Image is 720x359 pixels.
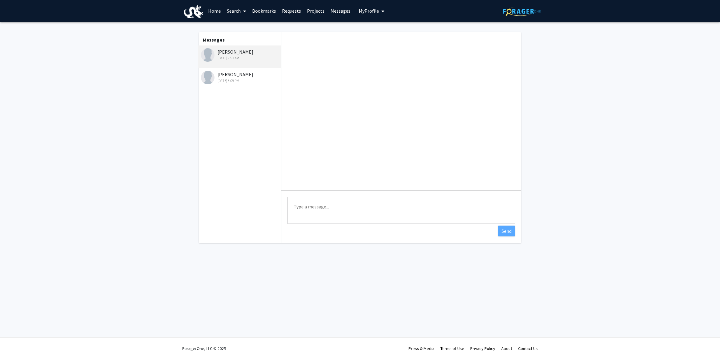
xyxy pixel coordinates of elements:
a: Projects [304,0,327,21]
button: Send [498,226,515,236]
textarea: Message [287,197,515,224]
div: [DATE] 5:09 PM [201,78,280,83]
a: Contact Us [518,346,538,351]
a: Bookmarks [249,0,279,21]
span: My Profile [359,8,379,14]
a: Press & Media [409,346,434,351]
a: Requests [279,0,304,21]
img: Aleksandra Sarcevic [201,71,214,84]
a: About [501,346,512,351]
div: [PERSON_NAME] [201,48,280,61]
div: [DATE] 9:51 AM [201,55,280,61]
img: ForagerOne Logo [503,7,541,16]
a: Home [205,0,224,21]
a: Privacy Policy [470,346,495,351]
b: Messages [203,37,225,43]
a: Terms of Use [440,346,464,351]
div: ForagerOne, LLC © 2025 [182,338,226,359]
img: Annalisa Na [201,48,214,62]
a: Search [224,0,249,21]
div: [PERSON_NAME] [201,71,280,83]
a: Messages [327,0,353,21]
img: Drexel University Logo [184,5,203,18]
